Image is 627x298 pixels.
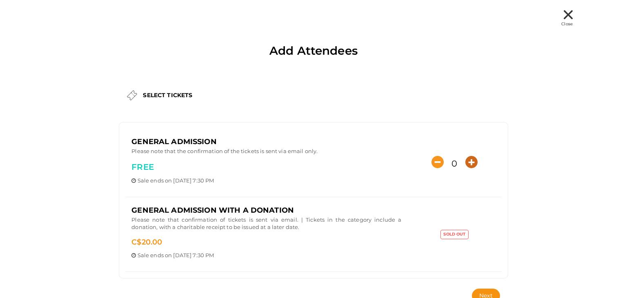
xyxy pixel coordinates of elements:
p: Please note that confirmation of tickets is sent via email. | Tickets in the category include a d... [131,216,401,233]
label: Add Attendees [269,42,358,60]
p: ends on [DATE] 7:30 PM [131,177,401,185]
span: C$ [131,238,141,247]
span: Close [561,21,573,27]
img: ticket.png [127,90,137,100]
span: General Admission with a donation [131,206,294,215]
label: Sold Out [440,230,468,239]
span: 20.00 [131,238,162,247]
p: Please note that the confirmation of the tickets is sent via email only. [131,147,401,157]
span: Sale [138,252,149,258]
span: General Admission [131,137,216,146]
label: SELECT TICKETS [143,91,192,99]
p: FREE [131,161,401,173]
span: Sale [138,177,149,184]
p: ends on [DATE] 7:30 PM [131,251,401,259]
